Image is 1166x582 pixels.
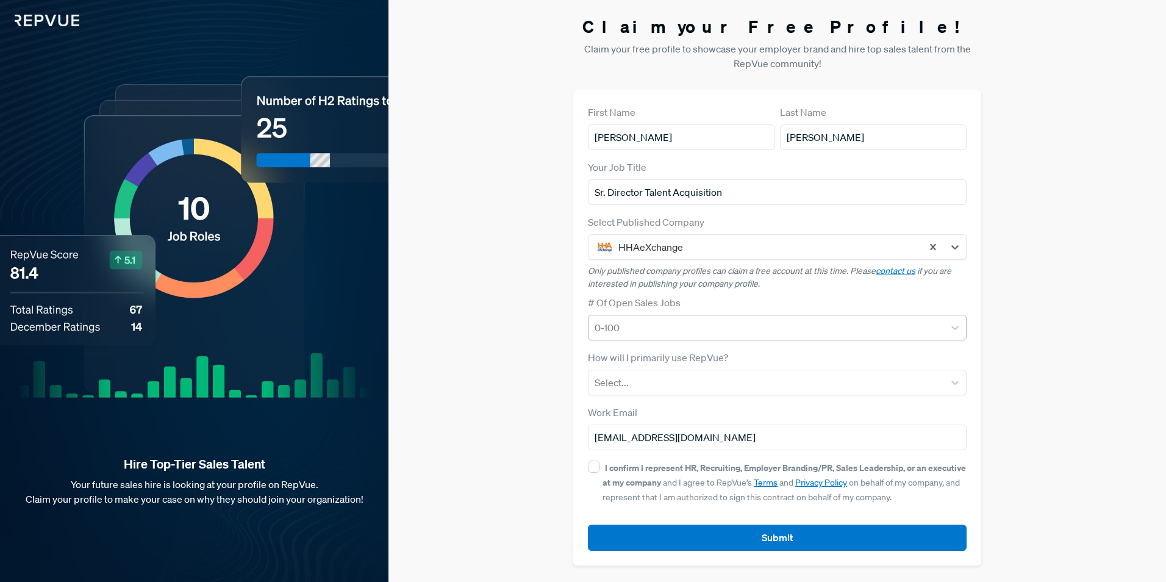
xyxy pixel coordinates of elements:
[20,456,369,472] strong: Hire Top-Tier Sales Talent
[603,462,966,488] strong: I confirm I represent HR, Recruiting, Employer Branding/PR, Sales Leadership, or an executive at ...
[588,215,704,229] label: Select Published Company
[754,477,778,488] a: Terms
[603,462,966,503] span: and I agree to RepVue’s and on behalf of my company, and represent that I am authorized to sign t...
[598,240,612,254] img: HHAeXchange
[588,350,728,365] label: How will I primarily use RepVue?
[795,477,847,488] a: Privacy Policy
[588,179,967,205] input: Title
[588,160,646,174] label: Your Job Title
[588,105,635,120] label: First Name
[588,295,681,310] label: # Of Open Sales Jobs
[876,265,915,276] a: contact us
[588,124,775,150] input: First Name
[573,41,981,71] p: Claim your free profile to showcase your employer brand and hire top sales talent from the RepVue...
[588,405,637,420] label: Work Email
[573,16,981,37] h3: Claim your Free Profile!
[588,265,967,290] p: Only published company profiles can claim a free account at this time. Please if you are interest...
[20,477,369,506] p: Your future sales hire is looking at your profile on RepVue. Claim your profile to make your case...
[588,425,967,450] input: Email
[780,124,967,150] input: Last Name
[588,525,967,551] button: Submit
[780,105,826,120] label: Last Name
